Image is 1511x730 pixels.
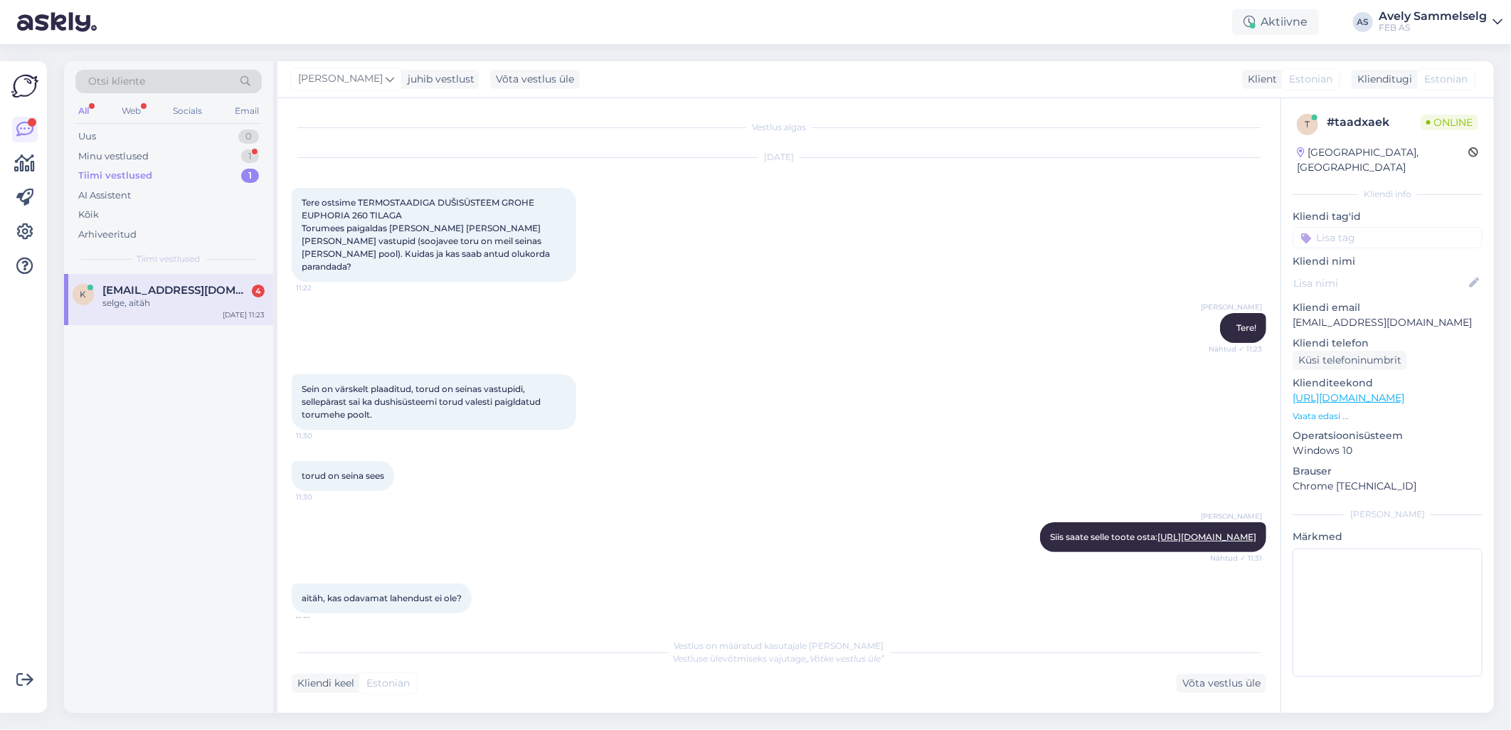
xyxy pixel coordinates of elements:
span: 11:30 [296,430,349,441]
p: [EMAIL_ADDRESS][DOMAIN_NAME] [1293,315,1483,330]
span: Sein on värskelt plaaditud, torud on seinas vastupidi, sellepärast sai ka dushisüsteemi torud val... [302,383,543,420]
div: Klienditugi [1352,72,1412,87]
span: [PERSON_NAME] [1201,511,1262,522]
span: Estonian [1289,72,1332,87]
span: Nähtud ✓ 11:31 [1209,553,1262,564]
div: Minu vestlused [78,149,149,164]
input: Lisa tag [1293,227,1483,248]
div: Küsi telefoninumbrit [1293,351,1407,370]
div: 1 [241,149,259,164]
p: Kliendi telefon [1293,336,1483,351]
span: katrin.proomet@gmail.com [102,284,250,297]
div: AI Assistent [78,189,131,203]
span: k [80,289,87,300]
div: Kliendi info [1293,188,1483,201]
div: Web [119,102,144,120]
div: Tiimi vestlused [78,169,152,183]
div: 0 [238,129,259,144]
span: Otsi kliente [88,74,145,89]
span: Estonian [366,676,410,691]
div: Uus [78,129,96,144]
span: 11:22 [296,282,349,293]
span: Tere ostsime TERMOSTAADIGA DUŠISÜSTEEM GROHE EUPHORIA 260 TILAGA Torumees paigaldas [PERSON_NAME]... [302,197,550,272]
p: Klienditeekond [1293,376,1483,391]
div: # taadxaek [1327,114,1421,131]
div: FEB AS [1379,22,1487,33]
span: torud on seina sees [302,470,384,481]
div: Arhiveeritud [78,228,137,242]
img: Askly Logo [11,73,38,100]
span: Online [1421,115,1478,130]
div: Socials [170,102,205,120]
div: AS [1353,12,1373,32]
div: Kõik [78,208,99,222]
div: Avely Sammelselg [1379,11,1487,22]
span: aitäh, kas odavamat lahendust ei ole? [302,593,462,603]
div: All [75,102,92,120]
div: selge, aitäh [102,297,265,310]
div: [DATE] [292,151,1266,164]
div: Võta vestlus üle [490,70,580,89]
span: 11:30 [296,492,349,502]
span: Nähtud ✓ 11:23 [1209,344,1262,354]
a: Avely SammelselgFEB AS [1379,11,1502,33]
i: „Võtke vestlus üle” [807,653,885,664]
span: Estonian [1424,72,1468,87]
div: 1 [241,169,259,183]
p: Kliendi tag'id [1293,209,1483,224]
span: [PERSON_NAME] [298,71,383,87]
p: Vaata edasi ... [1293,410,1483,423]
a: [URL][DOMAIN_NAME] [1293,391,1404,404]
a: [URL][DOMAIN_NAME] [1157,531,1256,542]
div: Võta vestlus üle [1177,674,1266,693]
div: [DATE] 11:23 [223,310,265,320]
span: Tiimi vestlused [137,253,201,265]
span: Siis saate selle toote osta: [1050,531,1256,542]
span: [PERSON_NAME] [1201,302,1262,312]
p: Chrome [TECHNICAL_ID] [1293,479,1483,494]
input: Lisa nimi [1293,275,1466,291]
span: t [1305,119,1310,129]
p: Kliendi nimi [1293,254,1483,269]
p: Operatsioonisüsteem [1293,428,1483,443]
div: Kliendi keel [292,676,354,691]
p: Brauser [1293,464,1483,479]
p: Kliendi email [1293,300,1483,315]
span: 11:31 [296,614,349,625]
span: Vestlus on määratud kasutajale [PERSON_NAME] [674,640,884,651]
div: Aktiivne [1232,9,1319,35]
span: Vestluse ülevõtmiseks vajutage [674,653,885,664]
div: Email [232,102,262,120]
p: Märkmed [1293,529,1483,544]
div: Vestlus algas [292,121,1266,134]
div: [PERSON_NAME] [1293,508,1483,521]
div: Klient [1242,72,1277,87]
span: Tere! [1236,322,1256,333]
div: 4 [252,285,265,297]
div: juhib vestlust [402,72,474,87]
p: Windows 10 [1293,443,1483,458]
div: [GEOGRAPHIC_DATA], [GEOGRAPHIC_DATA] [1297,145,1468,175]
